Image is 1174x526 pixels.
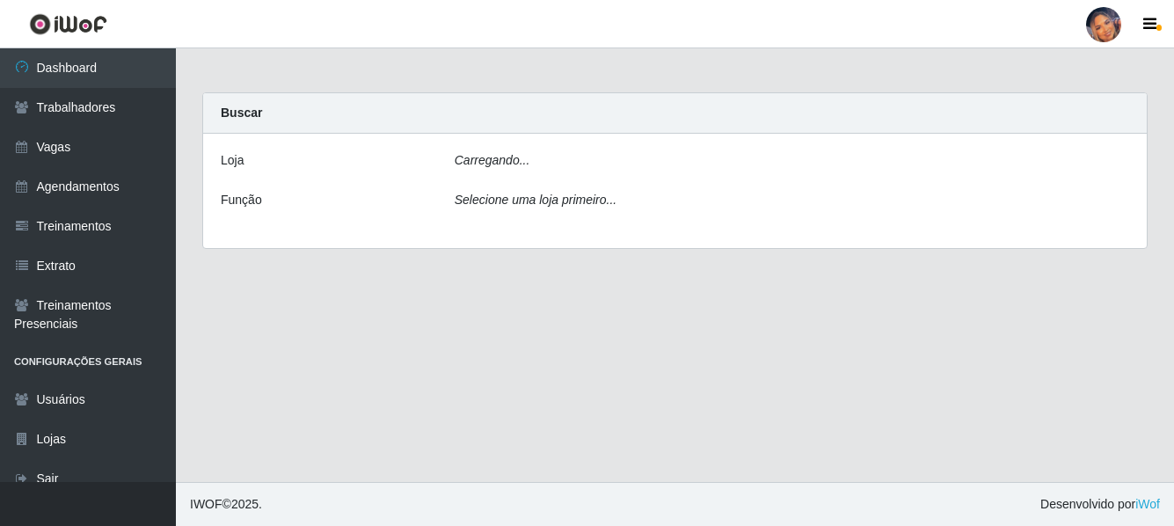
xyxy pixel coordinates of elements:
label: Função [221,191,262,209]
span: IWOF [190,497,222,511]
span: Desenvolvido por [1040,495,1160,514]
i: Carregando... [455,153,530,167]
a: iWof [1135,497,1160,511]
span: © 2025 . [190,495,262,514]
strong: Buscar [221,106,262,120]
label: Loja [221,151,244,170]
i: Selecione uma loja primeiro... [455,193,616,207]
img: CoreUI Logo [29,13,107,35]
